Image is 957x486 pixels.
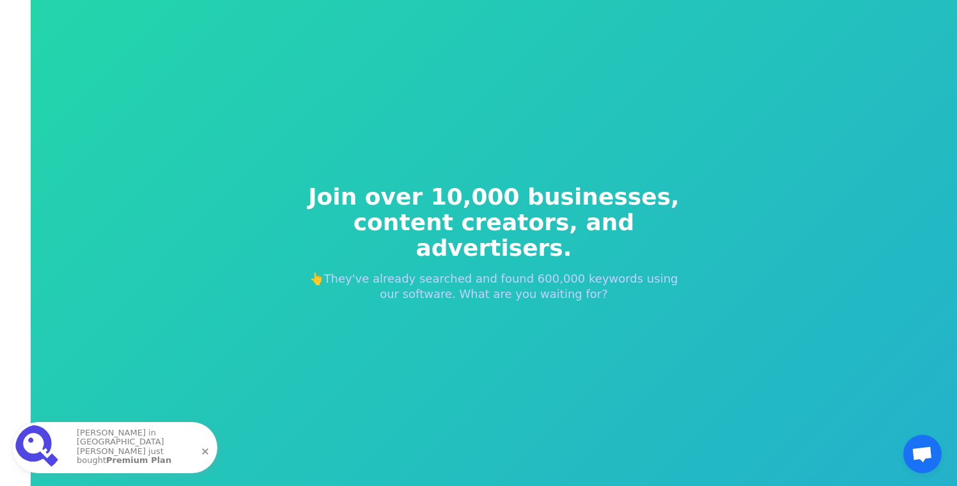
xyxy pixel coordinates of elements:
[300,271,689,302] p: 👆They've already searched and found 600,000 keywords using our software. What are you waiting for?
[300,210,689,261] span: content creators, and advertisers.
[903,435,942,473] div: Open chat
[300,184,689,210] span: Join over 10,000 businesses,
[77,428,205,467] p: [PERSON_NAME] in [GEOGRAPHIC_DATA][PERSON_NAME] just bought
[15,425,61,471] img: Premium Plan
[106,455,171,465] strong: Premium Plan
